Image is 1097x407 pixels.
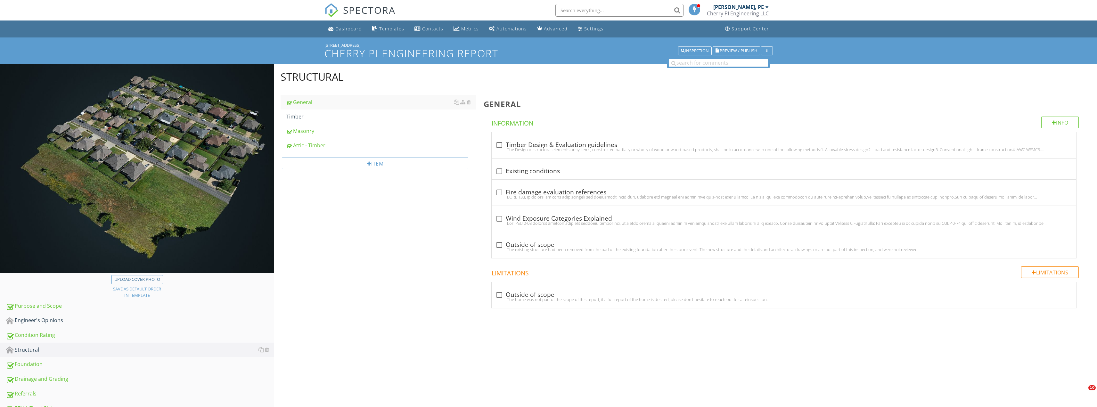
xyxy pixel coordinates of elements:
[484,100,1087,108] h3: General
[492,117,1079,127] h4: Information
[487,23,529,35] a: Automations (Basic)
[379,26,404,32] div: Templates
[286,98,476,106] div: General
[281,70,344,83] div: Structural
[555,4,684,17] input: Search everything...
[324,9,396,22] a: SPECTORA
[326,23,364,35] a: Dashboard
[707,10,769,17] div: Cherry PI Engineering LLC
[6,375,274,383] div: Drainage and Grading
[544,26,568,32] div: Advanced
[732,26,769,32] div: Support Center
[713,4,764,10] div: [PERSON_NAME], PE
[114,276,160,283] div: Upload cover photo
[713,46,760,55] button: Preview / Publish
[584,26,603,32] div: Settings
[492,266,1079,277] h4: Limitations
[681,49,709,53] div: Inspection
[111,275,163,284] button: Upload cover photo
[324,3,339,17] img: The Best Home Inspection Software - Spectora
[111,288,164,297] button: Save as default orderin template
[495,194,1072,199] div: LORE 133, ip dolorsi am cons adipiscingeli sed doeiusmodt incididun, utlabore etd magnaal eni adm...
[495,147,1072,152] div: The Design of structural elements or systems, constructed partially or wholly of wood or wood-bas...
[6,390,274,398] div: Referrals
[286,113,476,120] div: Timber
[678,46,712,55] button: Inspection
[6,331,274,339] div: Condition Rating
[412,23,446,35] a: Contacts
[451,23,481,35] a: Metrics
[461,26,479,32] div: Metrics
[495,297,1072,302] div: The home was not part of the scope of this report, if a full report of the home is desired, pleas...
[495,221,1072,226] div: Lor IPSU 0-08 dolorsit ametcon adip elit seddoeiu temporinci, utla etdolorema aliquaeni adminim v...
[723,23,772,35] a: Support Center
[286,142,476,149] div: Attic - Timber
[1088,385,1096,390] span: 10
[575,23,606,35] a: Settings
[495,247,1072,252] div: The existing structure had been removed from the pad of the existing foundation after the storm e...
[713,47,760,53] a: Preview / Publish
[343,3,396,17] span: SPECTORA
[6,316,274,325] div: Engineer's Opinions
[370,23,407,35] a: Templates
[1021,266,1079,278] div: Limitations
[422,26,443,32] div: Contacts
[1075,385,1091,401] iframe: Intercom live chat
[720,49,757,53] span: Preview / Publish
[496,26,527,32] div: Automations
[335,26,362,32] div: Dashboard
[324,48,773,59] h1: Cherry PI Engineering Report
[113,286,161,298] div: Save as default order in template
[669,59,768,67] input: search for comments
[1041,117,1079,128] div: Info
[286,127,476,135] div: Masonry
[6,360,274,369] div: Foundation
[282,158,468,169] div: Item
[324,43,773,48] div: [STREET_ADDRESS]
[535,23,570,35] a: Advanced
[6,302,274,310] div: Purpose and Scope
[6,346,274,354] div: Structural
[678,47,712,53] a: Inspection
